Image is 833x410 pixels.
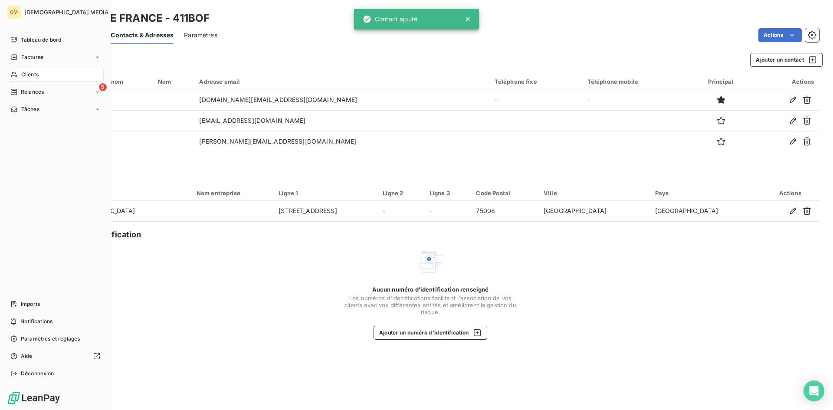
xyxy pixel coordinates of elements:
[102,78,148,85] div: Prénom
[42,201,191,222] td: BOXINE [GEOGRAPHIC_DATA]
[199,78,484,85] div: Adresse email
[758,28,802,42] button: Actions
[21,352,33,360] span: Aide
[416,248,444,276] img: Empty state
[489,89,582,110] td: -
[21,370,54,377] span: Déconnexion
[803,380,824,401] div: Open Intercom Messenger
[7,349,104,363] a: Aide
[695,78,747,85] div: Principal
[99,83,107,91] span: 5
[582,89,690,110] td: -
[7,5,21,19] div: OM
[495,78,577,85] div: Téléphone fixe
[184,31,217,39] span: Paramètres
[24,9,109,16] span: [DEMOGRAPHIC_DATA] MEDIA
[374,326,488,340] button: Ajouter un numéro d’identification
[76,10,210,26] h3: BOXINE FRANCE - 411BOF
[587,78,685,85] div: Téléphone mobile
[194,131,489,152] td: [PERSON_NAME][EMAIL_ADDRESS][DOMAIN_NAME]
[158,78,189,85] div: Nom
[476,190,533,197] div: Code Postal
[344,295,517,315] span: Les numéros d'identifications facilitent l'association de vos clients avec vos différentes entité...
[273,201,377,222] td: [STREET_ADDRESS]
[47,190,186,197] div: Destinataire
[7,391,61,405] img: Logo LeanPay
[363,11,417,27] div: Contact ajouté
[538,201,650,222] td: [GEOGRAPHIC_DATA]
[21,105,39,113] span: Tâches
[424,201,471,222] td: -
[21,300,40,308] span: Imports
[430,190,466,197] div: Ligne 3
[21,335,80,343] span: Paramètres et réglages
[21,53,43,61] span: Factures
[655,190,756,197] div: Pays
[758,78,814,85] div: Actions
[197,190,269,197] div: Nom entreprise
[372,286,489,293] span: Aucun numéro d’identification renseigné
[650,201,761,222] td: [GEOGRAPHIC_DATA]
[383,190,419,197] div: Ligne 2
[111,31,174,39] span: Contacts & Adresses
[20,318,52,325] span: Notifications
[21,88,44,96] span: Relances
[21,71,39,79] span: Clients
[194,110,489,131] td: [EMAIL_ADDRESS][DOMAIN_NAME]
[544,190,645,197] div: Ville
[194,89,489,110] td: [DOMAIN_NAME][EMAIL_ADDRESS][DOMAIN_NAME]
[767,190,814,197] div: Actions
[279,190,372,197] div: Ligne 1
[377,201,424,222] td: -
[21,36,61,44] span: Tableau de bord
[471,201,538,222] td: 75008
[750,53,823,67] button: Ajouter un contact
